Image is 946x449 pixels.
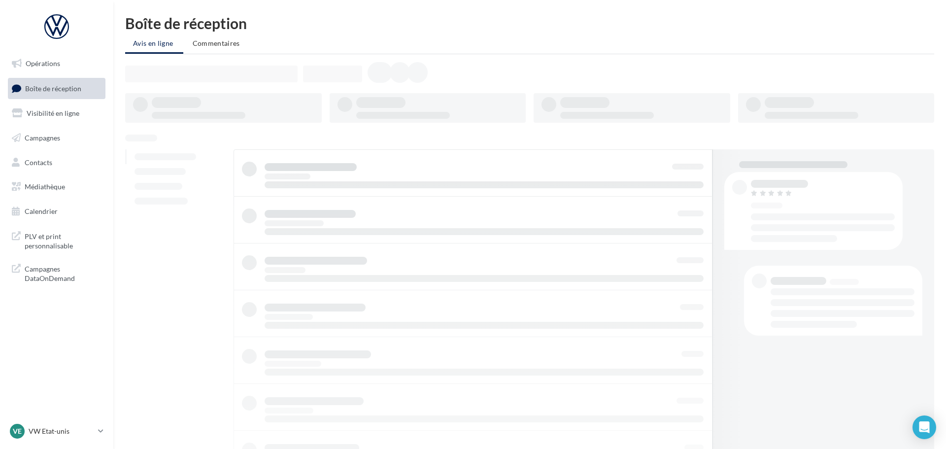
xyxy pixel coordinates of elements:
[25,134,60,142] span: Campagnes
[6,78,107,99] a: Boîte de réception
[6,226,107,255] a: PLV et print personnalisable
[25,262,101,283] span: Campagnes DataOnDemand
[25,230,101,251] span: PLV et print personnalisable
[6,152,107,173] a: Contacts
[6,128,107,148] a: Campagnes
[29,426,94,436] p: VW Etat-unis
[6,201,107,222] a: Calendrier
[125,16,934,31] div: Boîte de réception
[25,207,58,215] span: Calendrier
[6,103,107,124] a: Visibilité en ligne
[6,176,107,197] a: Médiathèque
[8,422,105,441] a: VE VW Etat-unis
[27,109,79,117] span: Visibilité en ligne
[26,59,60,68] span: Opérations
[6,258,107,287] a: Campagnes DataOnDemand
[25,158,52,166] span: Contacts
[25,182,65,191] span: Médiathèque
[13,426,22,436] span: VE
[912,415,936,439] div: Open Intercom Messenger
[25,84,81,92] span: Boîte de réception
[6,53,107,74] a: Opérations
[193,39,240,47] span: Commentaires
